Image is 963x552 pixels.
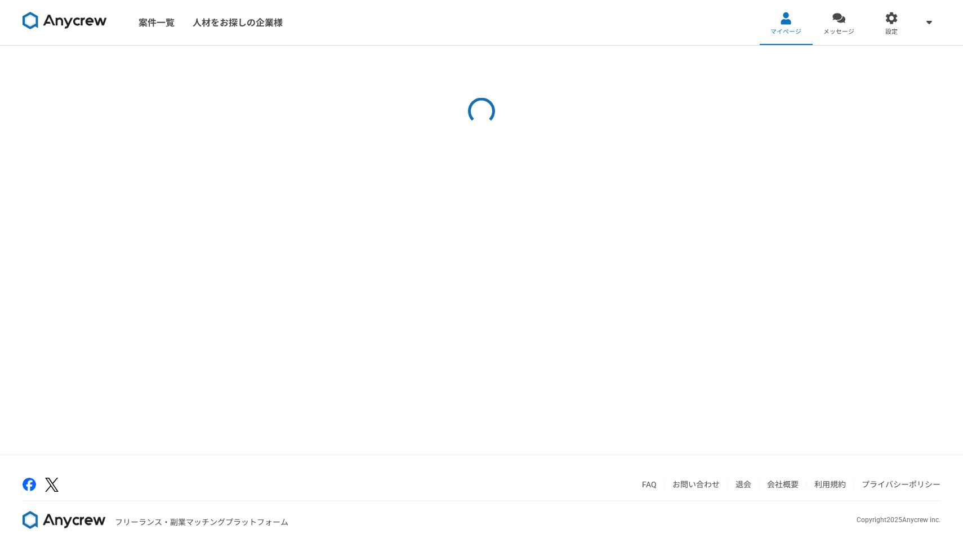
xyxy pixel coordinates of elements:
img: x-391a3a86.png [45,478,59,492]
p: Copyright 2025 Anycrew inc. [857,515,940,525]
a: 利用規約 [814,480,846,489]
a: プライバシーポリシー [862,480,940,489]
a: 退会 [735,480,751,489]
span: マイページ [770,28,801,37]
span: 設定 [885,28,898,37]
img: facebook-2adfd474.png [23,478,36,491]
span: メッセージ [823,28,854,37]
p: フリーランス・副業マッチングプラットフォーム [115,517,288,528]
a: 会社概要 [767,480,799,489]
img: 8DqYSo04kwAAAAASUVORK5CYII= [23,511,106,529]
a: お問い合わせ [672,480,720,489]
a: FAQ [642,480,657,489]
img: 8DqYSo04kwAAAAASUVORK5CYII= [23,12,107,30]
